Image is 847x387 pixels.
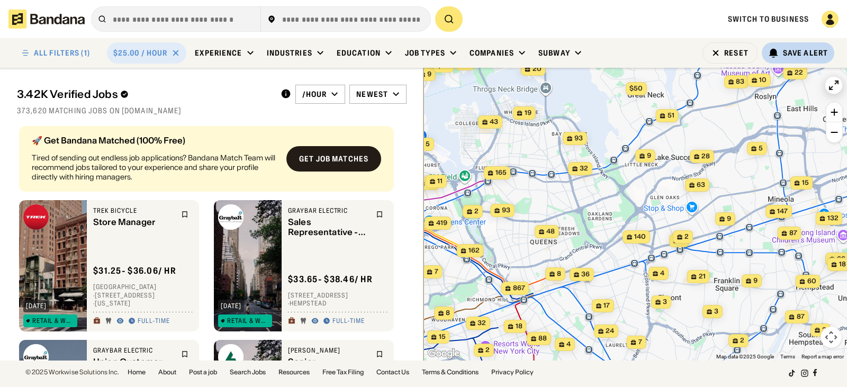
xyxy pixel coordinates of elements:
img: Trek Bicycle logo [23,204,49,230]
span: 2 [485,346,490,355]
div: Save Alert [783,48,828,58]
div: Job Types [405,48,445,58]
span: 24 [606,327,614,336]
span: 20 [533,65,542,74]
span: $50 [629,84,643,92]
span: 9 [647,151,651,160]
span: 18 [839,260,846,269]
img: Bandana logotype [8,10,85,29]
span: 93 [574,134,583,143]
span: 66 [837,255,845,264]
div: Newest [356,89,388,99]
a: Open this area in Google Maps (opens a new window) [426,347,461,361]
div: /hour [302,89,327,99]
div: Subway [538,48,570,58]
span: 5 [681,236,685,245]
span: 3 [714,307,718,316]
img: Google [426,347,461,361]
span: 19 [525,109,531,118]
div: Full-time [138,317,170,326]
img: Graybar Electric logo [23,344,49,370]
span: 32 [580,164,588,173]
div: $ 31.25 - $36.06 / hr [93,266,176,277]
span: 15 [802,178,809,187]
div: $25.00 / hour [113,48,168,58]
div: [STREET_ADDRESS] · Hempstead [288,291,388,308]
span: 3 [663,298,667,307]
span: 93 [502,206,510,215]
span: 88 [538,334,547,343]
a: Privacy Policy [491,369,534,375]
span: Map data ©2025 Google [716,354,774,359]
div: Retail & Wholesale [32,318,75,324]
span: 4 [660,269,664,278]
span: 48 [546,227,555,236]
div: Store Manager [93,217,175,227]
span: 5 [759,144,763,153]
div: $ 33.65 - $38.46 / hr [288,274,373,285]
div: Trek Bicycle [93,206,175,215]
span: 867 [513,284,525,293]
div: Experience [195,48,242,58]
a: Search Jobs [230,369,266,375]
span: 2 [740,336,744,345]
span: 9 [427,70,431,79]
span: 43 [490,118,498,127]
span: 162 [468,246,480,255]
span: 132 [827,214,839,223]
a: Resources [278,369,310,375]
span: $42 [437,61,450,69]
span: 63 [697,181,705,190]
span: 60 [807,277,816,286]
a: Report a map error [801,354,844,359]
div: Reset [724,49,749,57]
span: 8 [557,269,561,278]
span: 18 [516,322,522,331]
span: 87 [797,312,805,321]
span: 87 [789,229,797,238]
span: 165 [495,168,507,177]
a: Post a job [189,369,217,375]
div: Senior Maintenance Technician ($2,000 Sign-On Bonus) [288,357,370,377]
span: 36 [581,270,590,279]
div: Graybar Electric [93,346,175,355]
div: © 2025 Workwise Solutions Inc. [25,369,119,375]
span: 10 [759,76,767,85]
span: 7 [467,59,471,68]
span: 8 [446,309,450,318]
span: 7 [638,338,642,347]
div: Industries [267,48,312,58]
div: 3.42K Verified Jobs [17,88,272,101]
div: grid [17,122,407,361]
div: Sales Representative - Electrical [288,217,370,237]
span: 140 [634,232,646,241]
div: [DATE] [221,303,241,309]
span: 32 [477,319,486,328]
div: [PERSON_NAME] [288,346,370,355]
div: Union Customer Service Representative - Electrical [93,357,175,377]
span: 5 [426,140,430,149]
span: Switch to Business [728,14,809,24]
div: Graybar Electric [288,206,370,215]
button: Map camera controls [821,327,842,348]
span: 28 [701,152,710,161]
span: 9 [727,214,731,223]
span: 51 [668,111,674,120]
div: [GEOGRAPHIC_DATA] · [STREET_ADDRESS] · [US_STATE] [93,283,193,308]
div: Tired of sending out endless job applications? Bandana Match Team will recommend jobs tailored to... [32,153,278,182]
span: 147 [777,207,788,216]
div: 373,620 matching jobs on [DOMAIN_NAME] [17,106,407,115]
div: Get job matches [299,155,368,163]
div: Education [337,48,381,58]
div: Retail & Wholesale [227,318,269,324]
div: 🚀 Get Bandana Matched (100% Free) [32,136,278,145]
span: 83 [736,77,744,86]
span: 9 [753,276,758,285]
div: [DATE] [26,303,47,309]
a: Home [128,369,146,375]
a: Terms (opens in new tab) [780,354,795,359]
span: 2 [684,232,689,241]
a: Contact Us [376,369,409,375]
a: Free Tax Filing [322,369,364,375]
span: 22 [795,68,803,77]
